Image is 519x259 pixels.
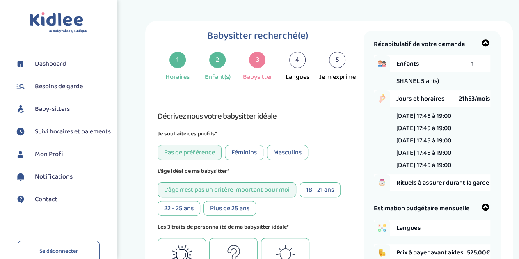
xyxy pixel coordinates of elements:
[14,171,111,183] a: Notifications
[35,82,83,92] span: Besoins de garde
[471,59,474,69] span: 1
[396,248,467,258] span: Prix à payer avant aides
[300,182,341,197] div: 18 - 21 ans
[14,193,27,206] img: contact.svg
[396,135,451,146] li: [DATE] 17:45 à 19:00
[14,103,111,115] a: Baby-sitters
[35,104,70,114] span: Baby-sitters
[319,72,355,82] div: Je m'exprime
[158,201,200,216] div: 22 - 25 ans
[14,171,27,183] img: notification.svg
[242,72,272,82] div: Babysitter
[467,248,490,258] span: 525.00€
[158,222,357,231] p: Les 3 traits de personnalité de ma babysitter idéale*
[374,220,390,236] img: activities.png
[396,94,459,104] span: Jours et horaires
[35,195,57,204] span: Contact
[396,76,439,86] span: SHANEL 5 an(s)
[374,203,470,213] span: Estimation budgétaire mensuelle
[225,145,263,160] div: Féminins
[289,52,306,68] div: 4
[169,52,186,68] div: 1
[396,178,490,188] span: Rituels à assurer durant la garde
[158,110,357,123] h3: Décrivez nous votre babysitter idéale
[14,148,111,160] a: Mon Profil
[14,80,27,93] img: besoin.svg
[165,72,190,82] div: Horaires
[205,72,231,82] div: Enfant(s)
[396,160,451,170] li: [DATE] 17:45 à 19:00
[374,55,390,72] img: boy_girl.png
[158,145,222,160] div: Pas de préférence
[396,59,471,69] span: Enfants
[14,80,111,93] a: Besoins de garde
[374,174,390,191] img: hand_to_do_list.png
[396,223,471,233] span: Langues
[396,148,451,158] li: [DATE] 17:45 à 19:00
[329,52,345,68] div: 5
[203,201,256,216] div: Plus de 25 ans
[396,123,451,133] li: [DATE] 17:45 à 19:00
[158,167,357,176] p: L'âge idéal de ma babysitter*
[158,182,296,197] div: L'âge n'est pas un critère important pour moi
[14,148,27,160] img: profil.svg
[158,129,357,138] p: Je souhaite des profils*
[249,52,265,68] div: 3
[459,94,490,104] span: 21h53/mois
[267,145,308,160] div: Masculins
[14,126,27,138] img: suivihoraire.svg
[14,193,111,206] a: Contact
[35,59,66,69] span: Dashboard
[14,103,27,115] img: babysitters.svg
[209,52,226,68] div: 2
[35,149,65,159] span: Mon Profil
[14,58,111,70] a: Dashboard
[396,111,451,121] li: [DATE] 17:45 à 19:00
[14,58,27,70] img: dashboard.svg
[35,172,73,182] span: Notifications
[158,31,357,41] h1: Babysitter recherché(e)
[286,72,309,82] div: Langues
[30,12,87,33] img: logo.svg
[14,126,111,138] a: Suivi horaires et paiements
[35,127,111,137] span: Suivi horaires et paiements
[374,39,465,49] span: Récapitulatif de votre demande
[374,90,390,107] img: hand_clock.png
